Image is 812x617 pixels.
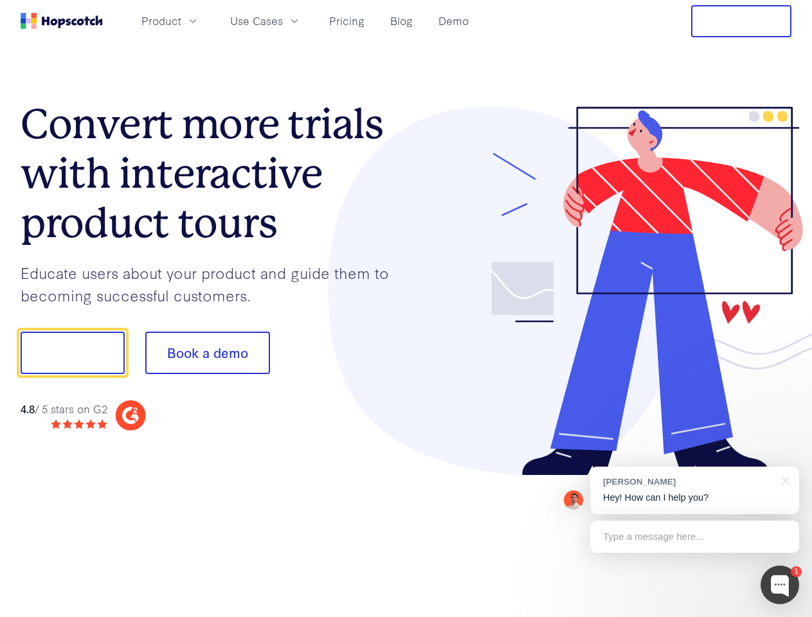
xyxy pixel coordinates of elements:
a: Demo [433,10,474,31]
span: Use Cases [230,13,283,29]
div: [PERSON_NAME] [603,476,773,488]
button: Free Trial [691,5,791,37]
strong: 4.8 [21,401,35,416]
div: / 5 stars on G2 [21,401,107,417]
a: Blog [385,10,418,31]
p: Hey! How can I help you? [603,491,786,505]
a: Pricing [324,10,370,31]
p: Educate users about your product and guide them to becoming successful customers. [21,262,406,306]
span: Product [141,13,181,29]
button: Show me! [21,332,125,374]
button: Use Cases [222,10,309,31]
img: Mark Spera [564,490,583,510]
h1: Convert more trials with interactive product tours [21,100,406,247]
button: Book a demo [145,332,270,374]
a: Home [21,13,103,29]
button: Product [134,10,207,31]
div: 1 [791,566,802,577]
div: Type a message here... [590,521,799,553]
